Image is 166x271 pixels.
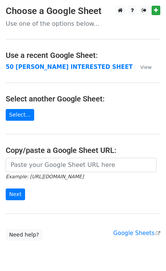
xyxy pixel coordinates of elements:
[6,20,160,28] p: Use one of the options below...
[6,109,34,121] a: Select...
[113,230,160,237] a: Google Sheets
[6,64,133,70] a: 50 [PERSON_NAME] INTERESTED SHEET
[133,64,152,70] a: View
[6,146,160,155] h4: Copy/paste a Google Sheet URL:
[6,6,160,17] h3: Choose a Google Sheet
[6,94,160,103] h4: Select another Google Sheet:
[6,174,84,179] small: Example: [URL][DOMAIN_NAME]
[6,229,43,241] a: Need help?
[140,64,152,70] small: View
[6,51,160,60] h4: Use a recent Google Sheet:
[6,158,157,172] input: Paste your Google Sheet URL here
[6,188,25,200] input: Next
